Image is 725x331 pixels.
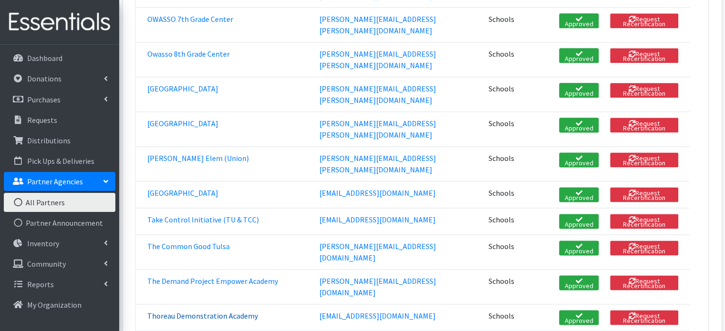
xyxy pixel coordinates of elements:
[610,48,678,63] button: Request Recertification
[27,95,61,104] p: Purchases
[319,14,436,35] a: [PERSON_NAME][EMAIL_ADDRESS][PERSON_NAME][DOMAIN_NAME]
[559,48,599,63] a: Approved
[483,42,520,77] td: Schools
[27,156,94,166] p: Pick Ups & Deliveries
[319,153,436,174] a: [PERSON_NAME][EMAIL_ADDRESS][PERSON_NAME][DOMAIN_NAME]
[483,146,520,181] td: Schools
[4,69,115,88] a: Donations
[147,276,278,286] a: The Demand Project Empower Academy
[147,311,258,321] a: Thoreau Demonstration Academy
[559,275,599,290] a: Approved
[4,131,115,150] a: Distributions
[27,259,66,269] p: Community
[483,111,520,146] td: Schools
[559,13,599,28] a: Approved
[483,269,520,304] td: Schools
[319,241,436,262] a: [PERSON_NAME][EMAIL_ADDRESS][DOMAIN_NAME]
[559,310,599,325] a: Approved
[559,214,599,229] a: Approved
[4,110,115,130] a: Requests
[4,172,115,191] a: Partner Agencies
[147,241,230,251] a: The Common Good Tulsa
[610,187,678,202] button: Request Recertification
[483,181,520,208] td: Schools
[27,239,59,248] p: Inventory
[27,115,57,125] p: Requests
[27,300,82,310] p: My Organization
[27,136,71,145] p: Distributions
[559,187,599,202] a: Approved
[27,53,62,63] p: Dashboard
[4,90,115,109] a: Purchases
[559,241,599,255] a: Approved
[147,49,230,59] a: Owasso 8th Grade Center
[4,151,115,171] a: Pick Ups & Deliveries
[4,6,115,38] img: HumanEssentials
[610,214,678,229] button: Request Recertification
[4,295,115,314] a: My Organization
[483,7,520,42] td: Schools
[483,208,520,234] td: Schools
[610,275,678,290] button: Request Recertification
[147,215,259,224] a: Take Control Initiative (TU & TCC)
[4,49,115,68] a: Dashboard
[147,84,218,93] a: [GEOGRAPHIC_DATA]
[27,280,54,289] p: Reports
[319,119,436,140] a: [PERSON_NAME][EMAIL_ADDRESS][PERSON_NAME][DOMAIN_NAME]
[147,188,218,198] a: [GEOGRAPHIC_DATA]
[610,310,678,325] button: Request Recertification
[483,77,520,111] td: Schools
[4,275,115,294] a: Reports
[559,118,599,132] a: Approved
[319,215,436,224] a: [EMAIL_ADDRESS][DOMAIN_NAME]
[610,152,678,167] button: Request Recertification
[27,177,83,186] p: Partner Agencies
[27,74,61,83] p: Donations
[610,241,678,255] button: Request Recertification
[319,49,436,70] a: [PERSON_NAME][EMAIL_ADDRESS][PERSON_NAME][DOMAIN_NAME]
[4,254,115,273] a: Community
[483,234,520,269] td: Schools
[610,118,678,132] button: Request Recertification
[610,13,678,28] button: Request Recertification
[147,119,218,128] a: [GEOGRAPHIC_DATA]
[483,304,520,331] td: Schools
[610,83,678,98] button: Request Recertification
[319,276,436,297] a: [PERSON_NAME][EMAIL_ADDRESS][DOMAIN_NAME]
[319,311,436,321] a: [EMAIL_ADDRESS][DOMAIN_NAME]
[4,193,115,212] a: All Partners
[147,153,249,163] a: [PERSON_NAME] Elem (Union)
[147,14,233,24] a: OWASSO 7th Grade Center
[319,188,436,198] a: [EMAIL_ADDRESS][DOMAIN_NAME]
[4,234,115,253] a: Inventory
[319,84,436,105] a: [PERSON_NAME][EMAIL_ADDRESS][PERSON_NAME][DOMAIN_NAME]
[559,152,599,167] a: Approved
[4,213,115,232] a: Partner Announcement
[559,83,599,98] a: Approved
